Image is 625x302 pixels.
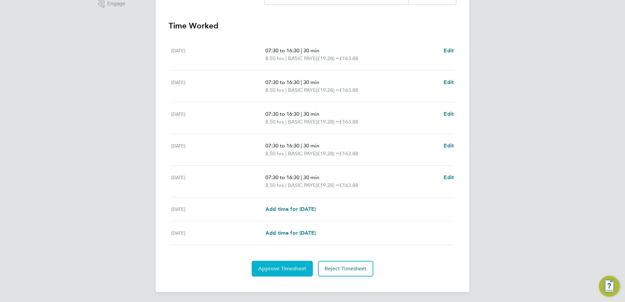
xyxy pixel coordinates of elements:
[169,21,456,31] h3: Time Worked
[265,87,284,93] span: 8.50 hrs
[339,119,358,125] span: £163.88
[171,47,265,62] div: [DATE]
[303,47,319,54] span: 30 min
[265,230,316,236] span: Add time for [DATE]
[316,119,339,125] span: (£19.28) =
[288,150,316,158] span: BASIC PAYE
[265,205,316,213] a: Add time for [DATE]
[444,79,454,85] span: Edit
[316,87,339,93] span: (£19.28) =
[258,265,306,272] span: Approve Timesheet
[171,142,265,158] div: [DATE]
[288,181,316,189] span: BASIC PAYE
[265,150,284,157] span: 8.50 hrs
[285,55,287,61] span: |
[339,55,358,61] span: £163.88
[301,111,302,117] span: |
[171,205,265,213] div: [DATE]
[171,78,265,94] div: [DATE]
[301,143,302,149] span: |
[265,47,299,54] span: 07:30 to 16:30
[444,142,454,150] a: Edit
[339,150,358,157] span: £163.88
[444,174,454,181] a: Edit
[171,174,265,189] div: [DATE]
[285,119,287,125] span: |
[301,79,302,85] span: |
[316,150,339,157] span: (£19.28) =
[288,55,316,62] span: BASIC PAYE
[285,87,287,93] span: |
[265,182,284,188] span: 8.50 hrs
[444,143,454,149] span: Edit
[265,229,316,237] a: Add time for [DATE]
[265,206,316,212] span: Add time for [DATE]
[288,118,316,126] span: BASIC PAYE
[301,47,302,54] span: |
[265,111,299,117] span: 07:30 to 16:30
[316,55,339,61] span: (£19.28) =
[444,110,454,118] a: Edit
[316,182,339,188] span: (£19.28) =
[265,174,299,180] span: 07:30 to 16:30
[444,111,454,117] span: Edit
[325,265,367,272] span: Reject Timesheet
[599,276,620,297] button: Engage Resource Center
[265,55,284,61] span: 8.50 hrs
[444,47,454,54] span: Edit
[107,1,126,7] span: Engage
[171,110,265,126] div: [DATE]
[265,143,299,149] span: 07:30 to 16:30
[339,87,358,93] span: £163.88
[303,79,319,85] span: 30 min
[265,119,284,125] span: 8.50 hrs
[285,150,287,157] span: |
[301,174,302,180] span: |
[171,229,265,237] div: [DATE]
[444,174,454,180] span: Edit
[303,143,319,149] span: 30 min
[318,261,373,277] button: Reject Timesheet
[285,182,287,188] span: |
[339,182,358,188] span: £163.88
[303,111,319,117] span: 30 min
[444,78,454,86] a: Edit
[265,79,299,85] span: 07:30 to 16:30
[288,86,316,94] span: BASIC PAYE
[444,47,454,55] a: Edit
[303,174,319,180] span: 30 min
[252,261,313,277] button: Approve Timesheet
